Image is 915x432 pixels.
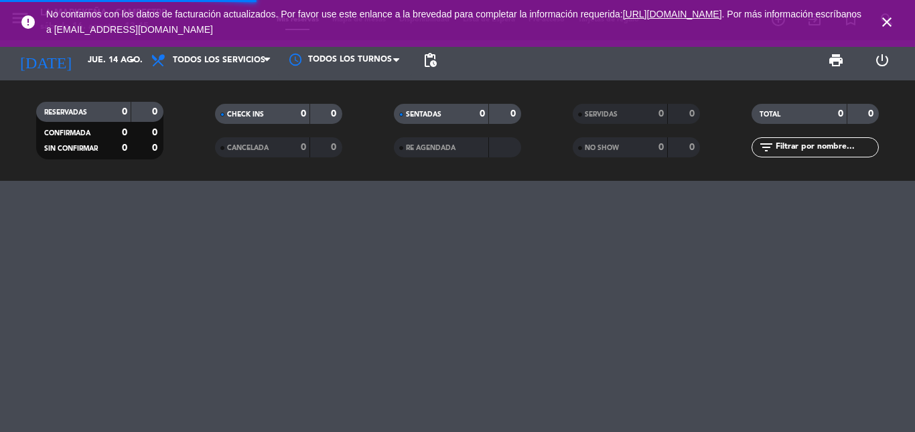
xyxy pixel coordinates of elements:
i: [DATE] [10,46,81,75]
span: CONFIRMADA [44,130,90,137]
strong: 0 [152,107,160,117]
strong: 0 [122,128,127,137]
strong: 0 [122,107,127,117]
span: No contamos con los datos de facturación actualizados. Por favor use este enlance a la brevedad p... [46,9,861,35]
div: LOG OUT [859,40,905,80]
strong: 0 [658,143,664,152]
span: pending_actions [422,52,438,68]
input: Filtrar por nombre... [774,140,878,155]
span: NO SHOW [585,145,619,151]
strong: 0 [689,109,697,119]
a: [URL][DOMAIN_NAME] [623,9,722,19]
i: close [879,14,895,30]
i: error [20,14,36,30]
strong: 0 [331,143,339,152]
strong: 0 [122,143,127,153]
strong: 0 [301,143,306,152]
strong: 0 [838,109,843,119]
i: filter_list [758,139,774,155]
a: . Por más información escríbanos a [EMAIL_ADDRESS][DOMAIN_NAME] [46,9,861,35]
span: SIN CONFIRMAR [44,145,98,152]
strong: 0 [152,143,160,153]
strong: 0 [510,109,518,119]
span: CANCELADA [227,145,269,151]
span: SERVIDAS [585,111,618,118]
span: CHECK INS [227,111,264,118]
i: arrow_drop_down [125,52,141,68]
span: TOTAL [760,111,780,118]
span: SENTADAS [406,111,441,118]
i: power_settings_new [874,52,890,68]
span: RE AGENDADA [406,145,455,151]
strong: 0 [480,109,485,119]
strong: 0 [301,109,306,119]
strong: 0 [152,128,160,137]
strong: 0 [689,143,697,152]
span: RESERVADAS [44,109,87,116]
strong: 0 [658,109,664,119]
span: print [828,52,844,68]
span: Todos los servicios [173,56,265,65]
strong: 0 [331,109,339,119]
strong: 0 [868,109,876,119]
